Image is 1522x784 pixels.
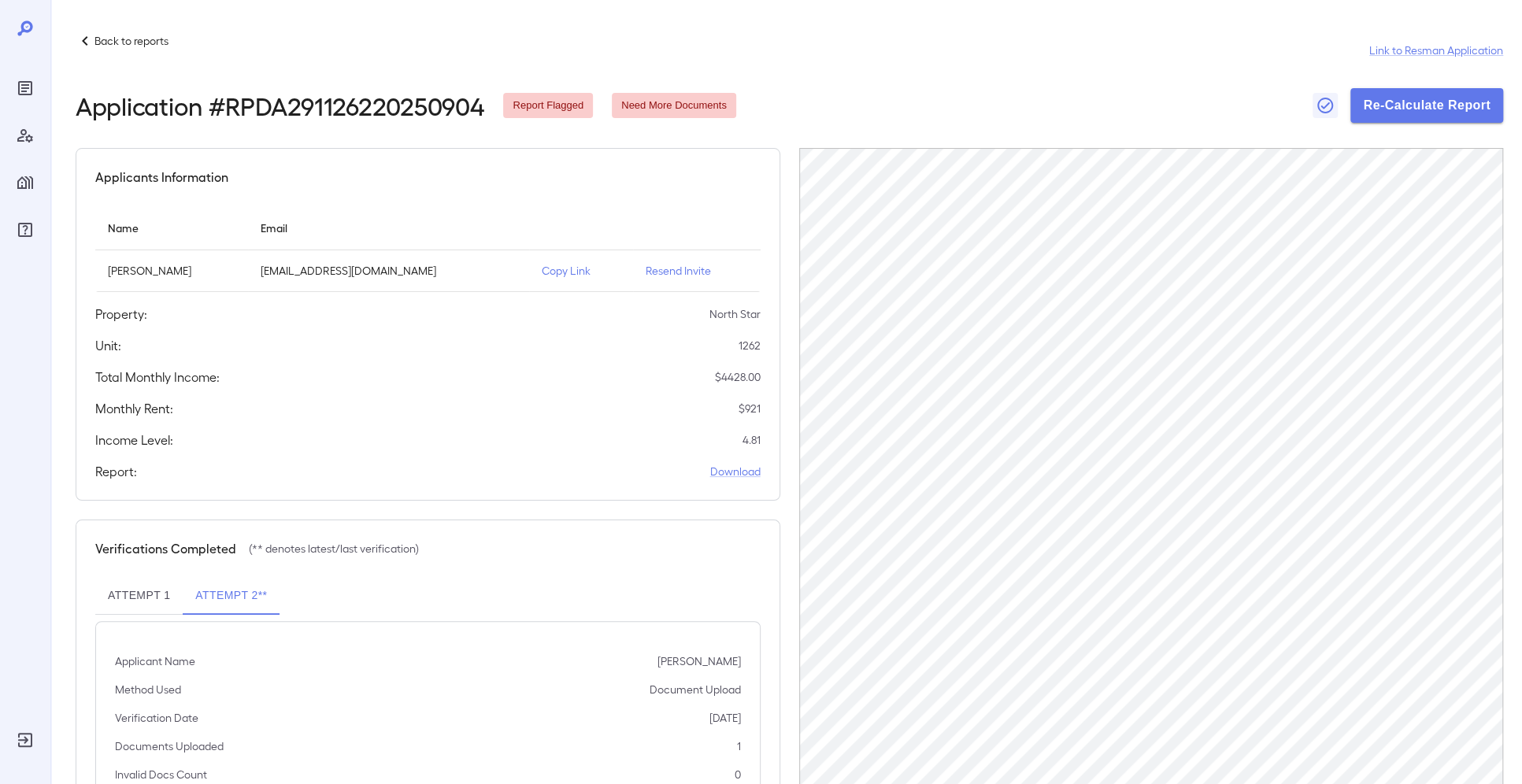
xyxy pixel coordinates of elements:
h5: Unit: [95,336,121,355]
h5: Applicants Information [95,168,228,187]
div: Log Out [13,727,38,753]
div: FAQ [13,217,38,242]
p: Back to reports [94,33,168,49]
p: [PERSON_NAME] [657,653,741,669]
table: simple table [95,205,761,292]
p: (** denotes latest/last verification) [249,541,419,557]
h5: Income Level: [95,431,173,449]
span: Need More Documents [612,98,736,113]
span: Report Flagged [503,98,593,113]
p: 0 [735,767,741,782]
h5: Verifications Completed [95,539,236,558]
p: Method Used [115,682,181,697]
p: [PERSON_NAME] [108,263,235,279]
p: [EMAIL_ADDRESS][DOMAIN_NAME] [261,263,517,279]
div: Manage Properties [13,170,38,195]
p: Applicant Name [115,653,195,669]
p: $ 4428.00 [715,369,761,385]
div: Reports [13,76,38,101]
h2: Application # RPDA291126220250904 [76,91,484,120]
h5: Monthly Rent: [95,399,173,418]
a: Link to Resman Application [1369,43,1503,58]
button: Attempt 1 [95,577,183,615]
p: Documents Uploaded [115,738,224,754]
p: Verification Date [115,710,198,726]
p: Invalid Docs Count [115,767,207,782]
h5: Total Monthly Income: [95,368,220,386]
h5: Property: [95,305,147,324]
p: $ 921 [739,401,761,416]
p: 1 [737,738,741,754]
p: North Star [709,306,761,322]
p: 1262 [739,338,761,353]
button: Re-Calculate Report [1350,88,1503,123]
p: Resend Invite [646,263,747,279]
p: [DATE] [709,710,741,726]
p: 4.81 [742,432,761,448]
button: Close Report [1313,93,1338,118]
p: Document Upload [650,682,741,697]
div: Manage Users [13,123,38,148]
button: Attempt 2** [183,577,280,615]
a: Download [710,464,761,479]
th: Name [95,205,248,250]
h5: Report: [95,462,137,481]
th: Email [248,205,530,250]
p: Copy Link [542,263,620,279]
